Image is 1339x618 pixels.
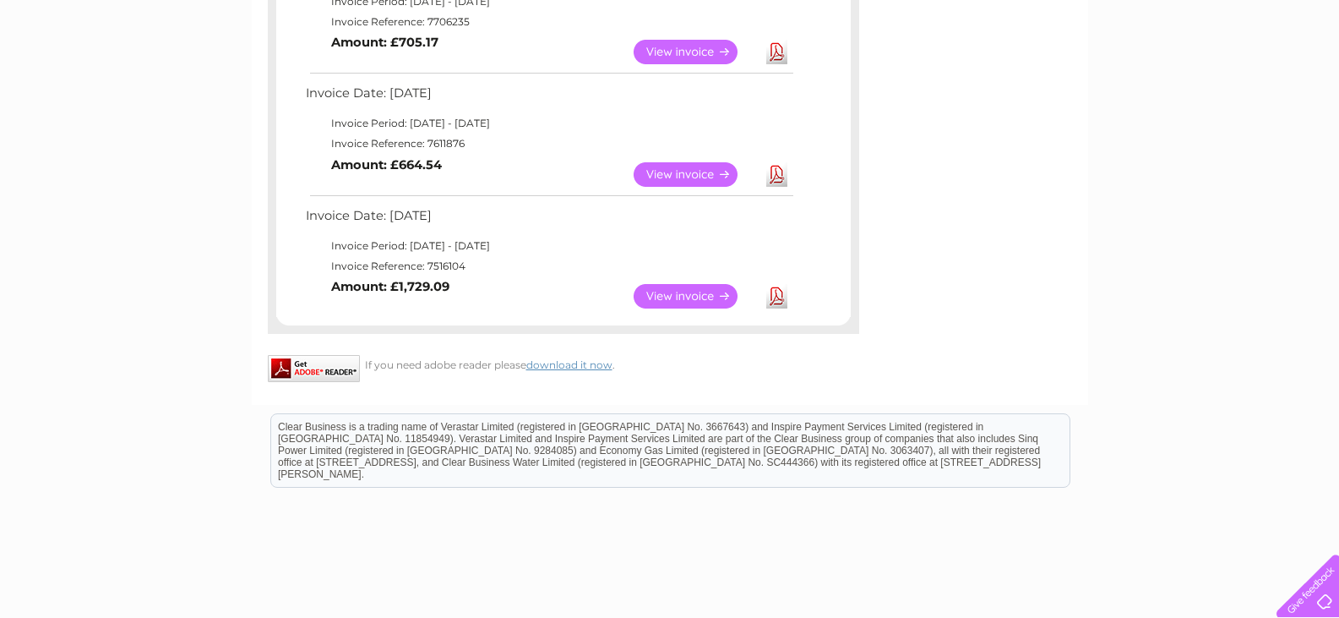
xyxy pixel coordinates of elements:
[302,12,796,32] td: Invoice Reference: 7706235
[766,284,787,309] a: Download
[1227,72,1268,85] a: Contact
[766,162,787,187] a: Download
[271,9,1070,82] div: Clear Business is a trading name of Verastar Limited (registered in [GEOGRAPHIC_DATA] No. 3667643...
[302,134,796,154] td: Invoice Reference: 7611876
[634,284,758,309] a: View
[302,256,796,276] td: Invoice Reference: 7516104
[302,82,796,113] td: Invoice Date: [DATE]
[302,236,796,256] td: Invoice Period: [DATE] - [DATE]
[331,279,449,294] b: Amount: £1,729.09
[268,355,859,371] div: If you need adobe reader please .
[1021,8,1137,30] a: 0333 014 3131
[302,205,796,236] td: Invoice Date: [DATE]
[1131,72,1182,85] a: Telecoms
[331,157,442,172] b: Amount: £664.54
[1084,72,1121,85] a: Energy
[634,40,758,64] a: View
[302,113,796,134] td: Invoice Period: [DATE] - [DATE]
[46,44,133,96] img: logo.png
[1042,72,1074,85] a: Water
[331,35,438,50] b: Amount: £705.17
[766,40,787,64] a: Download
[634,162,758,187] a: View
[1283,72,1323,85] a: Log out
[1192,72,1217,85] a: Blog
[526,358,612,371] a: download it now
